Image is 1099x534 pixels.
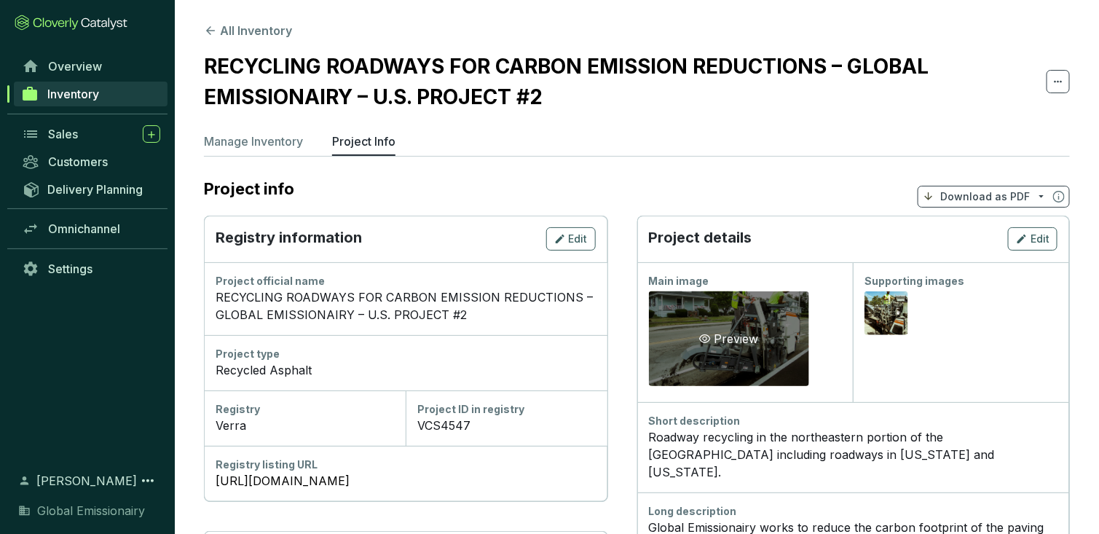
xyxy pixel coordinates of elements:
div: RECYCLING ROADWAYS FOR CARBON EMISSION REDUCTIONS – GLOBAL EMISSIONAIRY – U.S. PROJECT #2 [216,288,596,323]
div: Project official name [216,274,596,288]
a: Inventory [14,82,168,106]
div: Registry listing URL [216,458,596,472]
a: Sales [15,122,168,146]
div: Project type [216,347,596,361]
a: Delivery Planning [15,177,168,201]
p: Project details [649,227,752,251]
a: Settings [15,256,168,281]
div: Main image [649,274,842,288]
span: Sales [48,127,78,141]
div: Registry [216,402,394,417]
a: Omnichannel [15,216,168,241]
span: Inventory [47,87,99,101]
span: Edit [569,232,588,246]
a: Overview [15,54,168,79]
div: Supporting images [864,274,1057,288]
span: Global Emissionairy [37,502,145,519]
button: Edit [546,227,596,251]
span: Delivery Planning [47,182,143,197]
div: Roadway recycling in the northeastern portion of the [GEOGRAPHIC_DATA] including roadways in [US_... [649,428,1058,481]
h2: RECYCLING ROADWAYS FOR CARBON EMISSION REDUCTIONS – GLOBAL EMISSIONAIRY – U.S. PROJECT #2 [204,51,1047,112]
span: Omnichannel [48,221,120,236]
span: Overview [48,59,102,74]
button: Edit [1008,227,1057,251]
span: Edit [1031,232,1049,246]
span: eye [699,333,711,345]
p: Project Info [332,133,395,150]
div: Recycled Asphalt [216,361,596,379]
div: Preview [696,330,761,348]
div: VCS4547 [417,417,596,434]
div: Short description [649,414,1058,428]
h2: Project info [204,179,309,198]
span: [PERSON_NAME] [36,472,137,490]
a: Customers [15,149,168,174]
p: Manage Inventory [204,133,303,150]
div: Verra [216,417,394,434]
p: Registry information [216,227,362,251]
button: All Inventory [204,22,292,39]
p: Download as PDF [940,189,1030,204]
div: Project ID in registry [417,402,596,417]
span: Settings [48,262,92,276]
span: Customers [48,154,108,169]
div: Long description [649,504,1058,519]
a: [URL][DOMAIN_NAME] [216,472,596,490]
